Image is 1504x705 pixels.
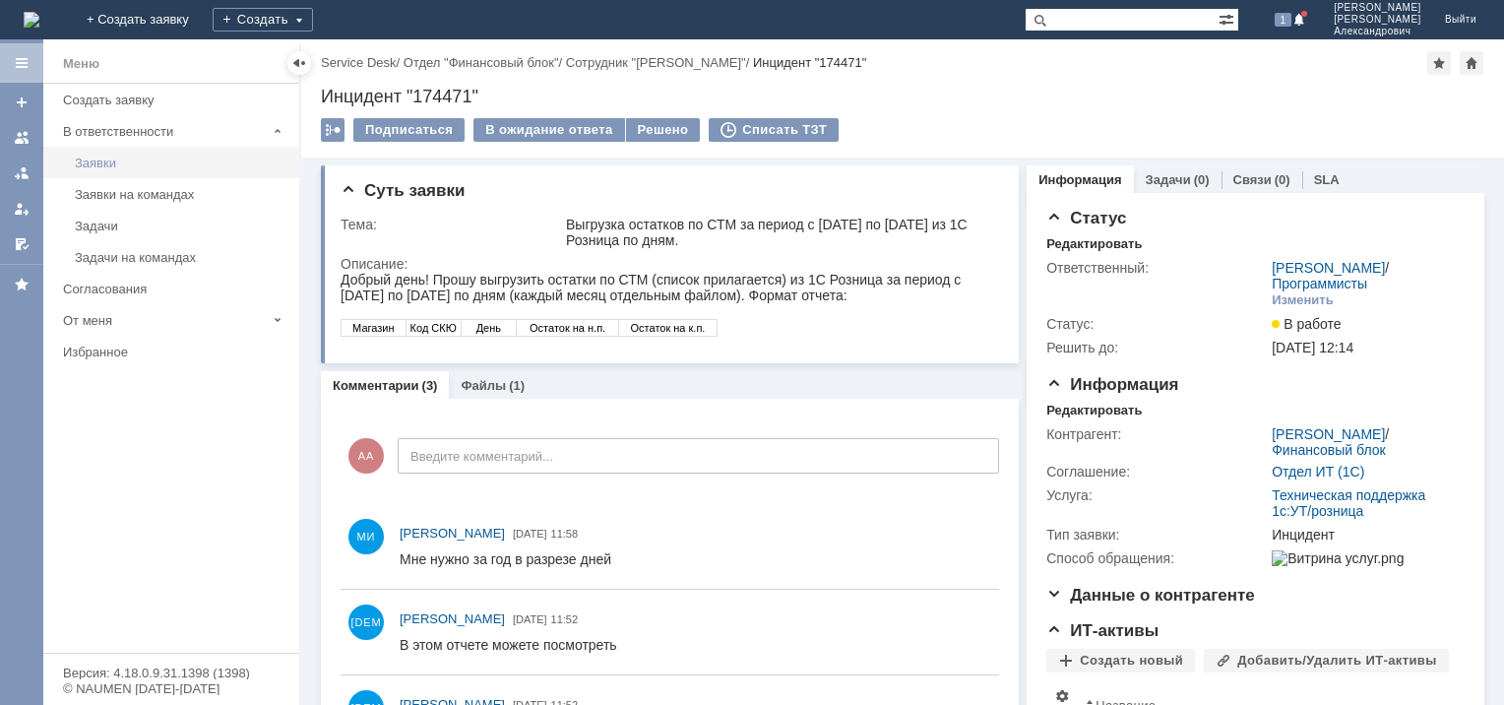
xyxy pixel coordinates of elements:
[404,55,566,70] div: /
[63,345,266,359] div: Избранное
[63,667,280,679] div: Версия: 4.18.0.9.31.1398 (1398)
[321,87,1484,106] div: Инцидент "174471"
[63,93,287,107] div: Создать заявку
[509,378,525,393] div: (1)
[551,613,579,625] span: 11:52
[321,118,345,142] div: Работа с массовостью
[1233,172,1272,187] a: Связи
[6,193,37,224] a: Мои заявки
[566,217,992,248] div: Выгрузка остатков по СТМ за период с [DATE] по [DATE] из 1С Розница по дням.
[1334,14,1421,26] span: [PERSON_NAME]
[67,179,295,210] a: Заявки на командах
[65,48,120,65] td: Код СКЮ
[63,52,99,76] div: Меню
[1046,527,1268,543] div: Тип заявки:
[1272,442,1386,458] a: Финансовый блок
[1272,276,1367,291] a: Программисты
[341,217,562,232] div: Тема:
[1046,464,1268,480] div: Соглашение:
[551,528,579,540] span: 11:58
[67,242,295,273] a: Задачи на командах
[63,682,280,695] div: © NAUMEN [DATE]-[DATE]
[1046,550,1268,566] div: Способ обращения:
[1314,172,1340,187] a: SLA
[333,378,419,393] a: Комментарии
[1046,236,1142,252] div: Редактировать
[1046,316,1268,332] div: Статус:
[175,48,278,65] td: Остаток на н.п.
[24,12,39,28] a: Перейти на домашнюю страницу
[566,55,753,70] div: /
[1272,487,1425,519] a: Техническая поддержка 1с:УТ/розница
[24,12,39,28] img: logo
[753,55,866,70] div: Инцидент "174471"
[1046,340,1268,355] div: Решить до:
[63,313,266,328] div: От меня
[279,48,376,65] td: Остаток на к.п.
[404,55,559,70] a: Отдел "Финансовый блок"
[213,8,313,32] div: Создать
[1272,464,1364,480] a: Отдел ИТ (1С)
[6,122,37,154] a: Заявки на командах
[1275,172,1290,187] div: (0)
[1427,51,1451,75] div: Добавить в избранное
[1046,260,1268,276] div: Ответственный:
[75,187,287,202] div: Заявки на командах
[67,148,295,178] a: Заявки
[1194,172,1210,187] div: (0)
[1054,688,1070,704] span: Настройки
[63,124,266,139] div: В ответственности
[1046,403,1142,418] div: Редактировать
[75,250,287,265] div: Задачи на командах
[1272,260,1457,291] div: /
[1272,550,1404,566] img: Витрина услуг.png
[63,282,287,296] div: Согласования
[1219,9,1238,28] span: Расширенный поиск
[348,438,384,474] span: АА
[341,181,465,200] span: Суть заявки
[1334,2,1421,14] span: [PERSON_NAME]
[1272,260,1385,276] a: [PERSON_NAME]
[513,528,547,540] span: [DATE]
[422,378,438,393] div: (3)
[400,609,505,629] a: [PERSON_NAME]
[1272,527,1457,543] div: Инцидент
[321,55,397,70] a: Service Desk
[513,613,547,625] span: [DATE]
[1272,340,1353,355] span: [DATE] 12:14
[400,524,505,544] a: [PERSON_NAME]
[566,55,746,70] a: Сотрудник "[PERSON_NAME]"
[1046,375,1178,394] span: Информация
[6,87,37,118] a: Создать заявку
[55,274,295,304] a: Согласования
[1272,316,1341,332] span: В работе
[1334,26,1421,37] span: Александрович
[1038,172,1121,187] a: Информация
[67,211,295,241] a: Задачи
[1046,586,1255,605] span: Данные о контрагенте
[1272,426,1385,442] a: [PERSON_NAME]
[461,378,506,393] a: Файлы
[1272,426,1457,458] div: /
[1146,172,1191,187] a: Задачи
[1272,292,1334,308] div: Изменить
[1046,209,1126,227] span: Статус
[1046,487,1268,503] div: Услуга:
[120,48,175,65] td: День
[75,219,287,233] div: Задачи
[1460,51,1483,75] div: Сделать домашней страницей
[6,158,37,189] a: Заявки в моей ответственности
[287,51,311,75] div: Скрыть меню
[341,256,996,272] div: Описание:
[75,156,287,170] div: Заявки
[6,228,37,260] a: Мои согласования
[400,611,505,626] span: [PERSON_NAME]
[400,526,505,541] span: [PERSON_NAME]
[55,85,295,115] a: Создать заявку
[1,48,66,65] td: Магазин
[1046,621,1159,640] span: ИТ-активы
[1275,13,1292,27] span: 1
[1046,426,1268,442] div: Контрагент:
[321,55,404,70] div: /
